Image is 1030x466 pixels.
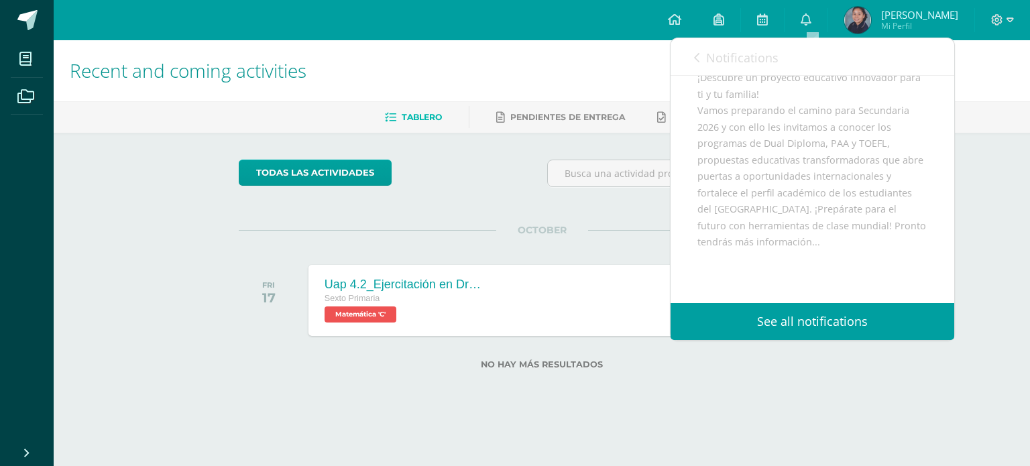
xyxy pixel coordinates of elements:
a: See all notifications [671,303,954,340]
span: Matemática 'C' [325,306,396,323]
div: FRI [262,280,276,290]
span: Notifications [706,50,779,66]
label: No hay más resultados [239,359,846,369]
input: Busca una actividad próxima aquí... [548,160,845,186]
div: Uap 4.2_Ejercitación en Dreambox (Knotion) [325,278,485,292]
span: Recent and coming activities [70,58,306,83]
span: Mi Perfil [881,20,958,32]
a: Pendientes de entrega [496,107,625,128]
span: Sexto Primaria [325,294,380,303]
img: 278aa6f9e34c126a725c5c57f2076c7b.png [844,7,871,34]
a: todas las Actividades [239,160,392,186]
a: Entregadas [657,107,731,128]
span: Pendientes de entrega [510,112,625,122]
span: Tablero [402,112,442,122]
a: Tablero [385,107,442,128]
span: OCTOBER [496,224,588,236]
span: [PERSON_NAME] [881,8,958,21]
div: ¡Descubre un proyecto educativo innovador para ti y tu familia! Vamos preparando el camino para S... [697,70,927,392]
div: 17 [262,290,276,306]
